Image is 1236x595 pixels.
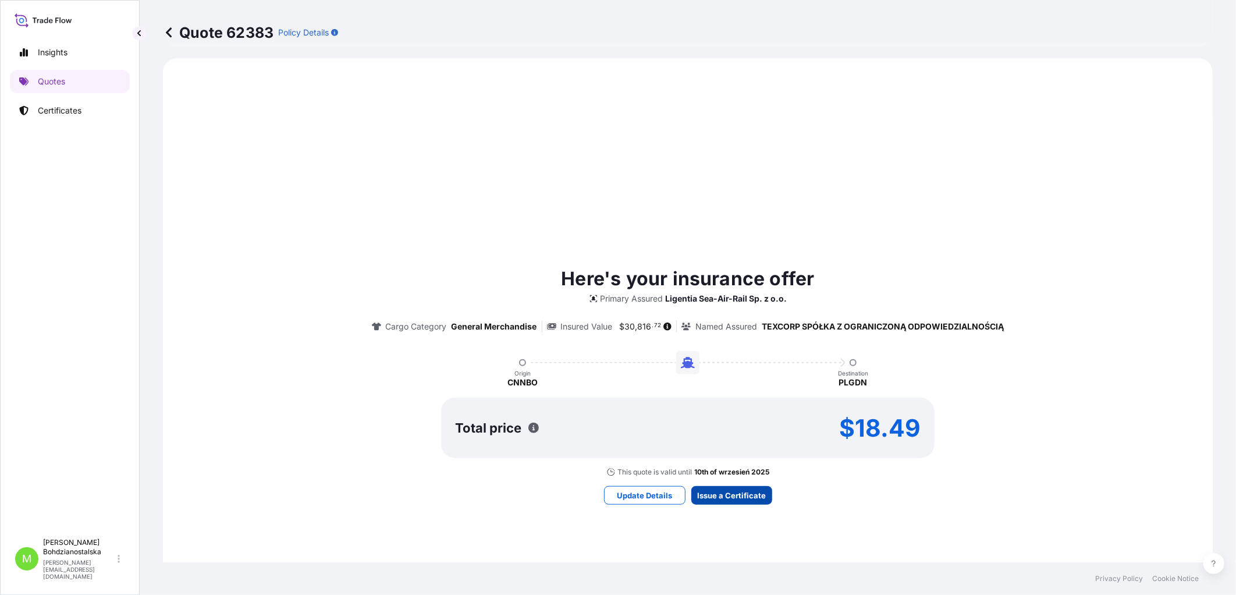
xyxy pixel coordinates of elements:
span: 816 [638,323,652,331]
a: Insights [10,41,130,64]
p: Cargo Category [386,321,447,332]
p: Here's your insurance offer [561,265,814,293]
a: Cookie Notice [1152,574,1199,583]
span: $ [620,323,625,331]
span: . [652,324,654,328]
p: CNNBO [507,377,538,388]
p: General Merchandise [452,321,537,332]
span: 30 [625,323,635,331]
p: 10th of wrzesień 2025 [695,467,770,477]
button: Update Details [604,486,686,505]
span: M [22,553,31,565]
a: Privacy Policy [1095,574,1143,583]
p: Issue a Certificate [697,490,766,501]
p: Quote 62383 [163,23,274,42]
p: Ligentia Sea-Air-Rail Sp. z o.o. [666,293,787,304]
a: Certificates [10,99,130,122]
span: 72 [654,324,661,328]
button: Issue a Certificate [691,486,772,505]
p: Certificates [38,105,81,116]
p: Policy Details [278,27,329,38]
p: Quotes [38,76,65,87]
p: Insights [38,47,68,58]
p: TEXCORP SPÓŁKA Z OGRANICZONĄ ODPOWIEDZIALNOŚCIĄ [762,321,1004,332]
a: Quotes [10,70,130,93]
p: PLGDN [839,377,868,388]
p: Total price [455,422,521,434]
p: This quote is valid until [618,467,692,477]
span: , [635,323,638,331]
p: Named Assured [695,321,757,332]
p: $18.49 [839,419,921,437]
p: Destination [838,370,868,377]
p: Primary Assured [601,293,663,304]
p: Insured Value [561,321,613,332]
p: [PERSON_NAME] Bohdzianostalska [43,538,115,557]
p: Update Details [617,490,672,501]
p: [PERSON_NAME][EMAIL_ADDRESS][DOMAIN_NAME] [43,559,115,580]
p: Origin [514,370,531,377]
